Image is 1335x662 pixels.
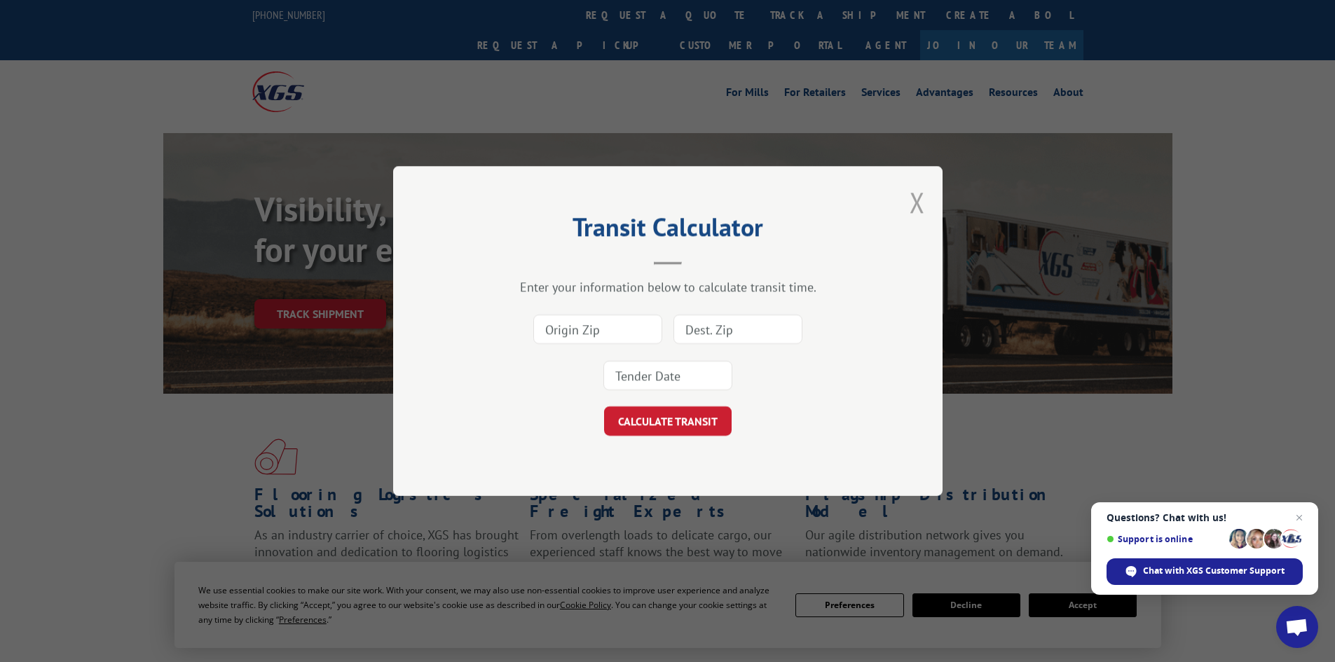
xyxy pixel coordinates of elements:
[533,315,662,344] input: Origin Zip
[604,406,732,436] button: CALCULATE TRANSIT
[1107,534,1224,544] span: Support is online
[463,217,872,244] h2: Transit Calculator
[603,361,732,390] input: Tender Date
[1107,558,1303,585] div: Chat with XGS Customer Support
[1276,606,1318,648] div: Open chat
[463,279,872,295] div: Enter your information below to calculate transit time.
[1291,509,1308,526] span: Close chat
[1143,565,1285,577] span: Chat with XGS Customer Support
[1107,512,1303,523] span: Questions? Chat with us!
[910,184,925,221] button: Close modal
[673,315,802,344] input: Dest. Zip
